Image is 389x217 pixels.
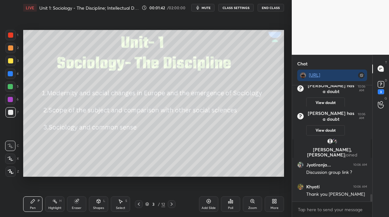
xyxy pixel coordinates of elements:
div: 12 [161,201,165,207]
div: Z [5,166,19,177]
img: default.png [327,138,333,145]
div: Highlight [48,206,62,210]
div: 10:06 AM [353,163,367,167]
button: End Class [258,4,284,12]
h6: [PERSON_NAME] has a doubt [306,110,356,122]
div: 7 [5,107,19,118]
div: X [5,154,19,164]
h6: Jyotiranja... [306,162,331,168]
div: 10:06 AM [356,85,367,92]
div: Shapes [93,206,104,210]
div: 5 [5,81,19,92]
img: 47574dbe031f4597aec994600e4bb0d4.jpg [297,162,304,168]
img: 591878f476c24af985e159e655de506f.jpg [300,72,306,79]
h6: [PERSON_NAME] has a doubt [306,83,356,94]
p: [PERSON_NAME], [PERSON_NAME] [298,147,367,157]
div: grid [292,85,372,202]
h6: Khyati [306,184,320,190]
div: L [103,199,105,203]
img: 79312b61e3204964b5da94edb4f416d0.jpg [297,184,304,190]
div: Zoom [248,206,257,210]
div: P [38,199,40,203]
div: Discussion group link ? [306,169,367,176]
button: mute [191,4,214,12]
div: H [59,199,62,203]
div: 3 [5,56,19,66]
p: D [385,78,387,83]
div: LIVE [23,4,37,12]
div: 4 [5,69,19,79]
div: Thank you [PERSON_NAME] [306,191,367,198]
div: 10:06 AM [356,112,367,120]
p: Chat [292,55,313,72]
p: G [384,96,387,101]
button: View doubt [306,98,345,108]
div: 2 [5,43,19,53]
div: Add Slide [202,206,216,210]
div: 3 [378,89,384,94]
img: 3bbb05001a124e7fbe18e2572c99c034.jpg [331,138,338,145]
span: joined [345,152,357,158]
div: Poll [228,206,233,210]
div: / [158,202,160,206]
div: More [270,206,279,210]
div: Select [116,206,125,210]
button: CLASS SETTINGS [218,4,254,12]
div: C [5,141,19,151]
div: 1 [5,30,18,40]
div: Eraser [72,206,81,210]
button: View doubt [306,125,345,136]
div: Pen [30,206,36,210]
h4: Unit 1: Sociology - The Discipline; Intellectual Development in [GEOGRAPHIC_DATA] [39,5,139,11]
p: T [385,60,387,65]
div: 10:06 AM [353,185,367,189]
div: S [125,199,127,203]
div: 3 [150,202,157,206]
span: mute [202,5,211,10]
div: 6 [5,94,19,105]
